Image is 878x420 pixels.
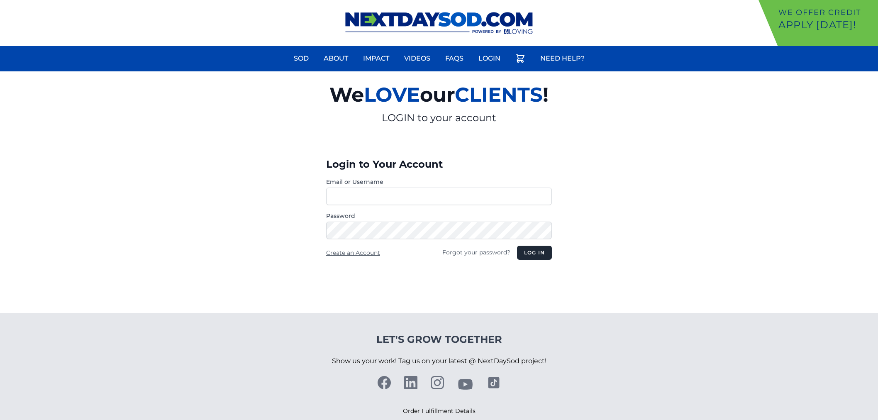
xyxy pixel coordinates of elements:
[473,49,505,68] a: Login
[535,49,590,68] a: Need Help?
[289,49,314,68] a: Sod
[517,246,552,260] button: Log in
[326,178,552,186] label: Email or Username
[364,83,420,107] span: LOVE
[233,78,645,111] h2: We our !
[326,212,552,220] label: Password
[778,7,875,18] p: We offer Credit
[326,158,552,171] h3: Login to Your Account
[319,49,353,68] a: About
[442,249,510,256] a: Forgot your password?
[403,407,476,415] a: Order Fulfillment Details
[233,111,645,125] p: LOGIN to your account
[399,49,435,68] a: Videos
[455,83,543,107] span: CLIENTS
[778,18,875,32] p: Apply [DATE]!
[332,333,546,346] h4: Let's Grow Together
[326,249,380,256] a: Create an Account
[358,49,394,68] a: Impact
[440,49,468,68] a: FAQs
[332,346,546,376] p: Show us your work! Tag us on your latest @ NextDaySod project!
